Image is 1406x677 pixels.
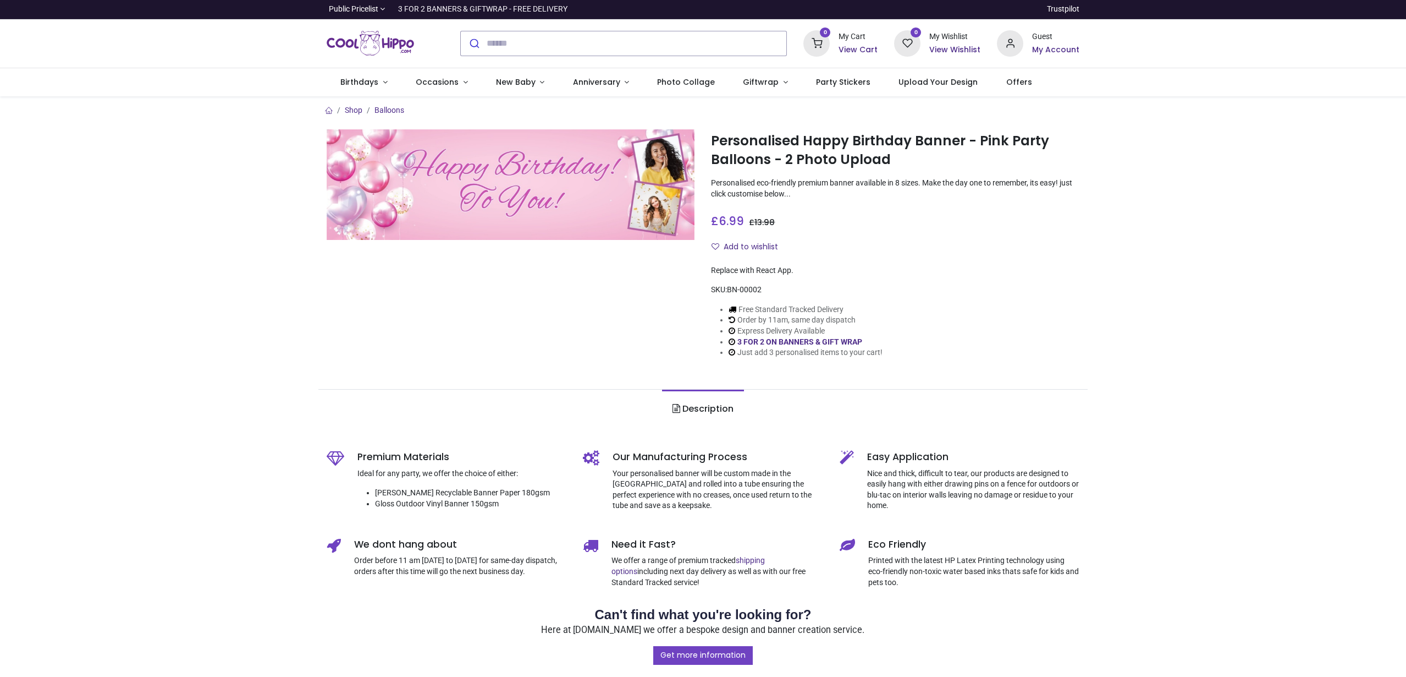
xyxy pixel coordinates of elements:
div: Guest [1032,31,1079,42]
a: My Account [1032,45,1079,56]
span: 6.99 [719,213,744,229]
a: Balloons [374,106,404,114]
a: Get more information [653,646,753,665]
a: New Baby [482,68,559,97]
a: Anniversary [559,68,643,97]
li: Free Standard Tracked Delivery [729,304,883,315]
div: My Wishlist [929,31,980,42]
span: Public Pricelist [329,4,378,15]
h5: Eco Friendly [868,538,1080,552]
li: Order by 11am, same day dispatch [729,315,883,326]
h5: We dont hang about [354,538,567,552]
p: Here at [DOMAIN_NAME] we offer a bespoke design and banner creation service. [327,624,1080,637]
div: SKU: [711,285,1079,296]
span: £ [749,217,775,228]
span: Occasions [416,77,459,88]
span: BN-00002 [727,285,762,294]
a: Public Pricelist [327,4,385,15]
span: Offers [1006,77,1032,88]
p: Nice and thick, difficult to tear, our products are designed to easily hang with either drawing p... [867,468,1080,511]
span: £ [711,213,744,229]
a: View Cart [839,45,878,56]
a: Trustpilot [1047,4,1079,15]
a: 0 [894,38,920,47]
span: Upload Your Design [898,77,978,88]
span: Birthdays [340,77,378,88]
h5: Premium Materials [357,450,567,464]
a: Logo of Cool Hippo [327,28,415,59]
h5: Need it Fast? [611,538,823,552]
a: Birthdays [327,68,402,97]
a: Shop [345,106,362,114]
a: Giftwrap [729,68,802,97]
button: Add to wishlistAdd to wishlist [711,238,787,256]
h1: Personalised Happy Birthday Banner - Pink Party Balloons - 2 Photo Upload [711,132,1079,170]
li: [PERSON_NAME] Recyclable Banner Paper 180gsm [375,488,567,499]
span: New Baby [496,77,536,88]
li: Express Delivery Available [729,326,883,337]
div: 3 FOR 2 BANNERS & GIFTWRAP - FREE DELIVERY [398,4,567,15]
span: Anniversary [573,77,620,88]
h2: Can't find what you're looking for? [327,605,1080,624]
p: Ideal for any party, we offer the choice of either: [357,468,567,479]
h5: Easy Application [867,450,1080,464]
p: Your personalised banner will be custom made in the [GEOGRAPHIC_DATA] and rolled into a tube ensu... [613,468,823,511]
span: Photo Collage [657,77,715,88]
img: Personalised Happy Birthday Banner - Pink Party Balloons - 2 Photo Upload [327,129,695,240]
p: We offer a range of premium tracked including next day delivery as well as with our free Standard... [611,555,823,588]
div: My Cart [839,31,878,42]
i: Add to wishlist [712,243,719,250]
p: Printed with the latest HP Latex Printing technology using eco-friendly non-toxic water based ink... [868,555,1080,588]
a: 0 [803,38,830,47]
a: 3 FOR 2 ON BANNERS & GIFT WRAP [737,337,862,346]
div: Replace with React App. [711,265,1079,276]
a: View Wishlist [929,45,980,56]
li: Just add 3 personalised items to your cart! [729,347,883,358]
span: 13.98 [754,217,775,228]
a: Description [662,390,744,428]
p: Order before 11 am [DATE] to [DATE] for same-day dispatch, orders after this time will go the nex... [354,555,567,577]
li: Gloss Outdoor Vinyl Banner 150gsm [375,499,567,510]
img: Cool Hippo [327,28,415,59]
span: Party Stickers [816,77,870,88]
button: Submit [461,31,487,56]
span: Giftwrap [743,77,779,88]
p: Personalised eco-friendly premium banner available in 8 sizes. Make the day one to remember, its ... [711,178,1079,199]
a: Occasions [401,68,482,97]
sup: 0 [911,28,921,38]
sup: 0 [820,28,830,38]
h5: Our Manufacturing Process [613,450,823,464]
